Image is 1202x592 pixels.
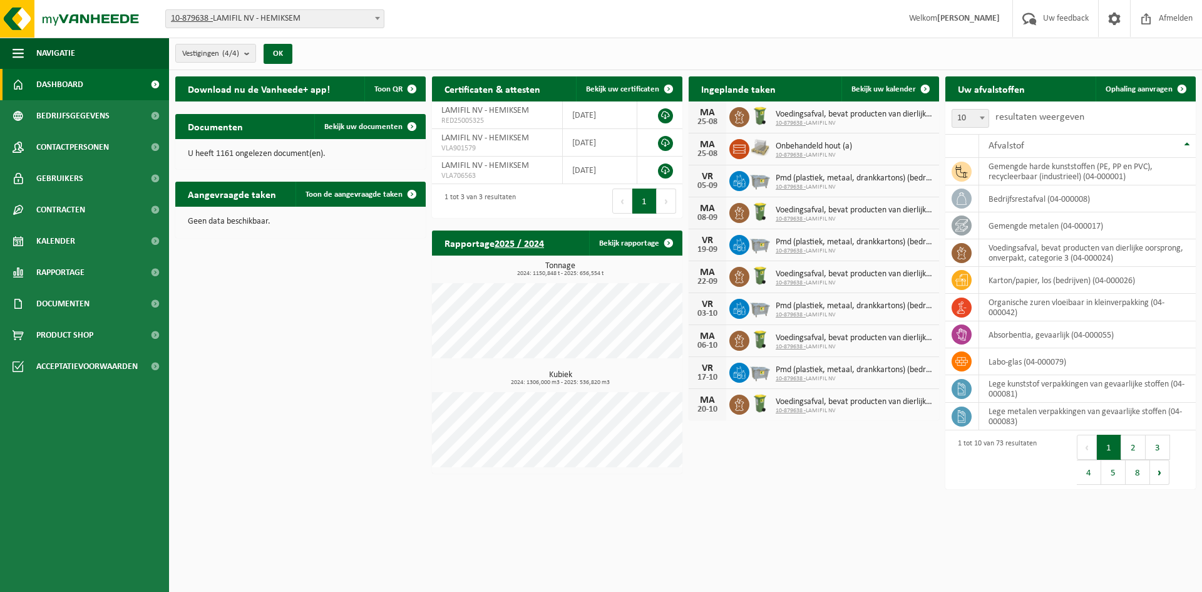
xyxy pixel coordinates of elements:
div: VR [695,236,720,246]
span: 10 [952,110,989,127]
a: Ophaling aanvragen [1096,76,1194,101]
span: Pmd (plastiek, metaal, drankkartons) (bedrijven) [776,365,933,375]
p: Geen data beschikbaar. [188,217,413,226]
tcxspan: Call 10-879638 - via 3CX [776,247,806,254]
button: Next [1150,460,1169,485]
span: LAMIFIL NV [776,247,933,255]
button: Toon QR [364,76,424,101]
tcxspan: Call 10-879638 - via 3CX [776,279,806,286]
div: VR [695,363,720,373]
td: lege kunststof verpakkingen van gevaarlijke stoffen (04-000081) [979,375,1196,403]
td: organische zuren vloeibaar in kleinverpakking (04-000042) [979,294,1196,321]
tcxspan: Call 10-879638 - via 3CX [776,152,806,158]
span: Voedingsafval, bevat producten van dierlijke oorsprong, onverpakt, categorie 3 [776,110,933,120]
span: Bekijk uw kalender [851,85,916,93]
h2: Documenten [175,114,255,138]
h3: Kubiek [438,371,682,386]
div: MA [695,108,720,118]
tcxspan: Call 10-879638 - via 3CX [776,184,806,190]
span: Onbehandeld hout (a) [776,142,852,152]
td: gemengde harde kunststoffen (PE, PP en PVC), recycleerbaar (industrieel) (04-000001) [979,158,1196,185]
div: MA [695,395,720,405]
h2: Uw afvalstoffen [945,76,1037,101]
a: Bekijk uw certificaten [576,76,681,101]
td: [DATE] [563,101,637,129]
td: voedingsafval, bevat producten van dierlijke oorsprong, onverpakt, categorie 3 (04-000024) [979,239,1196,267]
div: VR [695,299,720,309]
span: Product Shop [36,319,93,351]
button: Next [657,189,676,214]
tcxspan: Call 10-879638 - via 3CX [776,407,806,414]
div: VR [695,172,720,182]
span: Voedingsafval, bevat producten van dierlijke oorsprong, onverpakt, categorie 3 [776,205,933,216]
span: Bekijk uw documenten [324,123,403,131]
tcxspan: Call 10-879638 - via 3CX [776,343,806,350]
td: absorbentia, gevaarlijk (04-000055) [979,321,1196,348]
span: 2024: 1150,848 t - 2025: 656,554 t [438,271,682,277]
button: 1 [632,189,657,214]
tcxspan: Call 10-879638 - via 3CX [776,216,806,222]
img: WB-0140-HPE-GN-50 [749,393,771,414]
img: WB-2500-GAL-GY-01 [749,297,771,318]
span: Voedingsafval, bevat producten van dierlijke oorsprong, onverpakt, categorie 3 [776,333,933,343]
span: 10-879638 - LAMIFIL NV - HEMIKSEM [165,9,384,28]
a: Toon de aangevraagde taken [295,182,424,207]
img: LP-PA-00000-WDN-11 [749,137,771,158]
a: Bekijk uw kalender [841,76,938,101]
h2: Ingeplande taken [689,76,788,101]
button: 4 [1077,460,1101,485]
span: LAMIFIL NV [776,375,933,383]
span: LAMIFIL NV [776,216,933,223]
div: 08-09 [695,214,720,222]
button: 5 [1101,460,1126,485]
span: 10 [952,109,989,128]
h2: Certificaten & attesten [432,76,553,101]
div: 17-10 [695,373,720,382]
td: karton/papier, los (bedrijven) (04-000026) [979,267,1196,294]
label: resultaten weergeven [995,112,1084,122]
div: 20-10 [695,405,720,414]
span: LAMIFIL NV [776,152,852,159]
span: 2024: 1306,000 m3 - 2025: 536,820 m3 [438,380,682,386]
img: WB-2500-GAL-GY-01 [749,361,771,382]
td: lege metalen verpakkingen van gevaarlijke stoffen (04-000083) [979,403,1196,430]
span: Pmd (plastiek, metaal, drankkartons) (bedrijven) [776,174,933,184]
span: LAMIFIL NV [776,407,933,415]
img: WB-2500-GAL-GY-01 [749,169,771,190]
div: 19-09 [695,246,720,254]
div: MA [695,140,720,150]
span: Ophaling aanvragen [1106,85,1173,93]
button: OK [264,44,292,64]
span: Pmd (plastiek, metaal, drankkartons) (bedrijven) [776,237,933,247]
tcxspan: Call 10-879638 - via 3CX [776,311,806,318]
button: Previous [612,189,632,214]
span: Contactpersonen [36,132,109,163]
div: MA [695,331,720,341]
h2: Rapportage [432,231,557,255]
span: VLA901579 [441,143,553,153]
span: Voedingsafval, bevat producten van dierlijke oorsprong, onverpakt, categorie 3 [776,269,933,279]
button: 2 [1121,435,1146,460]
button: 3 [1146,435,1170,460]
span: Vestigingen [182,44,239,63]
td: [DATE] [563,157,637,184]
span: Bedrijfsgegevens [36,100,110,132]
span: Gebruikers [36,163,83,194]
div: 25-08 [695,118,720,127]
span: LAMIFIL NV [776,184,933,191]
div: 25-08 [695,150,720,158]
td: labo-glas (04-000079) [979,348,1196,375]
span: Kalender [36,226,75,257]
span: Acceptatievoorwaarden [36,351,138,382]
span: LAMIFIL NV [776,120,933,127]
span: Documenten [36,288,90,319]
span: LAMIFIL NV [776,311,933,319]
span: Bekijk uw certificaten [586,85,659,93]
span: Navigatie [36,38,75,69]
div: 03-10 [695,309,720,318]
span: Afvalstof [989,141,1024,151]
strong: [PERSON_NAME] [937,14,1000,23]
h2: Download nu de Vanheede+ app! [175,76,342,101]
span: 10-879638 - LAMIFIL NV - HEMIKSEM [166,10,384,28]
td: bedrijfsrestafval (04-000008) [979,185,1196,212]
